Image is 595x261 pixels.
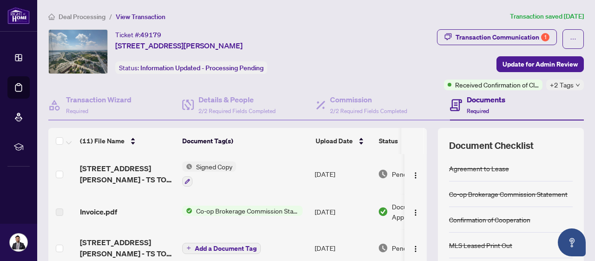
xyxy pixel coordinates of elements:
[80,237,175,259] span: [STREET_ADDRESS][PERSON_NAME] - TS TO BE REVIEWED.pdf
[109,11,112,22] li: /
[115,40,243,51] span: [STREET_ADDRESS][PERSON_NAME]
[375,128,454,154] th: Status
[502,57,578,72] span: Update for Admin Review
[449,189,568,199] div: Co-op Brokerage Commission Statement
[140,31,161,39] span: 49179
[311,194,374,229] td: [DATE]
[76,128,178,154] th: (11) File Name
[49,30,107,74] img: IMG-S12300452_1.jpg
[10,234,27,251] img: Profile Icon
[379,136,398,146] span: Status
[115,29,161,40] div: Ticket #:
[392,243,438,253] span: Pending Review
[378,243,388,253] img: Document Status
[7,7,30,24] img: logo
[140,64,264,72] span: Information Updated - Processing Pending
[195,245,257,252] span: Add a Document Tag
[496,56,584,72] button: Update for Admin Review
[378,169,388,179] img: Document Status
[412,245,419,253] img: Logo
[456,30,549,45] div: Transaction Communication
[330,107,407,114] span: 2/2 Required Fields Completed
[198,94,276,105] h4: Details & People
[570,36,576,42] span: ellipsis
[449,163,509,174] div: Agreement to Lease
[412,209,419,216] img: Logo
[311,154,374,194] td: [DATE]
[48,13,55,20] span: home
[437,29,557,45] button: Transaction Communication1
[408,167,423,181] button: Logo
[449,240,512,250] div: MLS Leased Print Out
[510,11,584,22] article: Transaction saved [DATE]
[408,204,423,219] button: Logo
[66,94,132,105] h4: Transaction Wizard
[186,246,191,250] span: plus
[80,206,117,217] span: Invoice.pdf
[178,128,312,154] th: Document Tag(s)
[59,13,106,21] span: Deal Processing
[330,94,407,105] h4: Commission
[392,169,438,179] span: Pending Review
[412,172,419,179] img: Logo
[467,94,505,105] h4: Documents
[558,228,586,256] button: Open asap
[182,161,192,172] img: Status Icon
[316,136,353,146] span: Upload Date
[182,243,261,254] button: Add a Document Tag
[182,242,261,254] button: Add a Document Tag
[182,206,192,216] img: Status Icon
[550,80,574,90] span: +2 Tags
[449,214,530,225] div: Confirmation of Cooperation
[80,163,175,185] span: [STREET_ADDRESS][PERSON_NAME] - TS TO BE REVIEWED 1.pdf
[80,136,125,146] span: (11) File Name
[408,241,423,255] button: Logo
[192,161,236,172] span: Signed Copy
[449,139,534,152] span: Document Checklist
[66,107,88,114] span: Required
[182,206,303,216] button: Status IconCo-op Brokerage Commission Statement
[467,107,489,114] span: Required
[198,107,276,114] span: 2/2 Required Fields Completed
[182,161,236,187] button: Status IconSigned Copy
[378,207,388,217] img: Document Status
[192,206,303,216] span: Co-op Brokerage Commission Statement
[116,13,165,21] span: View Transaction
[455,80,539,90] span: Received Confirmation of Closing
[392,201,450,222] span: Document Approved
[312,128,375,154] th: Upload Date
[115,61,267,74] div: Status:
[541,33,549,41] div: 1
[575,83,580,87] span: down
